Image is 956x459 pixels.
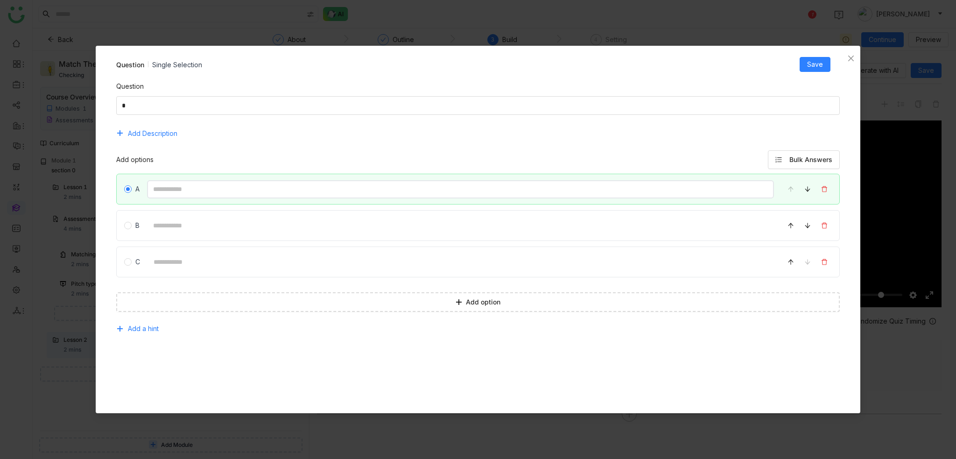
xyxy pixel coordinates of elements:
[135,184,140,194] span: A
[135,257,140,267] span: C
[116,321,166,336] button: Add a hint
[135,220,140,231] span: B
[152,60,202,70] div: Single Selection
[807,59,823,70] span: Save
[128,128,177,139] span: Add Description
[116,292,840,312] button: Add option
[768,150,840,169] button: Bulk Answers
[116,126,185,141] button: Add Description
[466,297,500,307] span: Add option
[800,57,830,72] button: Save
[116,60,144,70] div: Question
[842,46,860,71] button: Close
[116,155,154,165] span: Add options
[789,155,832,165] span: Bulk Answers
[128,324,159,334] span: Add a hint
[116,81,840,96] div: Question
